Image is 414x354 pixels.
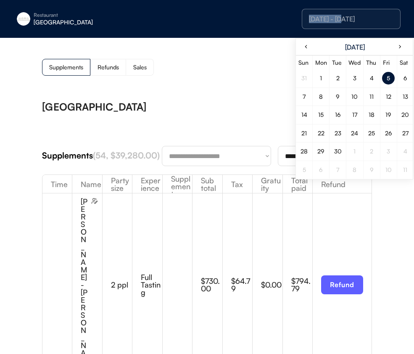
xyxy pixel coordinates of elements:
[402,130,409,136] div: 27
[403,148,407,154] div: 4
[318,112,324,118] div: 15
[383,60,394,66] div: Fri
[72,180,102,188] div: Name
[353,75,356,81] div: 3
[231,277,252,292] div: $64.79
[352,112,357,118] div: 17
[103,177,132,192] div: Party size
[291,277,312,292] div: $794.79
[336,94,340,100] div: 9
[309,16,393,22] div: [DATE] - [DATE]
[369,112,374,118] div: 18
[336,167,339,173] div: 7
[317,148,324,154] div: 29
[301,112,307,118] div: 14
[334,148,342,154] div: 30
[353,167,356,173] div: 8
[387,148,390,154] div: 3
[385,167,392,173] div: 10
[253,177,282,192] div: Gratuity
[386,94,391,100] div: 12
[313,180,372,188] div: Refund
[283,177,312,192] div: Total paid
[385,130,392,136] div: 26
[385,112,391,118] div: 19
[368,130,375,136] div: 25
[401,112,409,118] div: 20
[303,94,306,100] div: 7
[320,75,322,81] div: 1
[301,130,307,136] div: 21
[321,275,363,294] button: Refund
[351,94,358,100] div: 10
[403,75,407,81] div: 6
[319,167,323,173] div: 6
[42,102,146,112] div: [GEOGRAPHIC_DATA]
[369,94,374,100] div: 11
[400,60,411,66] div: Sat
[336,75,340,81] div: 2
[298,60,310,66] div: Sun
[303,167,306,173] div: 5
[163,175,192,198] div: Supplements
[301,148,308,154] div: 28
[315,60,327,66] div: Mon
[332,60,343,66] div: Tue
[34,19,140,25] div: [GEOGRAPHIC_DATA]
[301,75,307,81] div: 31
[223,180,252,188] div: Tax
[98,64,119,70] div: Refunds
[42,150,162,161] div: Supplements
[133,64,147,70] div: Sales
[370,167,374,173] div: 9
[111,281,132,288] div: 2 ppl
[132,177,162,192] div: Experience
[345,44,365,50] div: [DATE]
[335,130,341,136] div: 23
[17,12,30,26] img: eleven-madison-park-new-york-ny-logo-1.jpg
[351,130,358,136] div: 24
[201,277,222,292] div: $730.00
[261,281,282,288] div: $0.00
[319,94,323,100] div: 8
[34,13,140,18] div: Restaurant
[93,150,160,161] font: (54, $39,280.00)
[403,167,407,173] div: 11
[141,273,162,296] div: Full Tasting
[403,94,408,100] div: 13
[91,198,98,204] img: users-edit.svg
[353,148,356,154] div: 1
[387,75,390,81] div: 5
[348,60,361,66] div: Wed
[318,130,324,136] div: 22
[42,180,72,188] div: Time
[335,112,341,118] div: 16
[366,60,377,66] div: Thu
[370,148,373,154] div: 2
[192,177,222,192] div: Sub total
[49,64,83,70] div: Supplements
[370,75,374,81] div: 4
